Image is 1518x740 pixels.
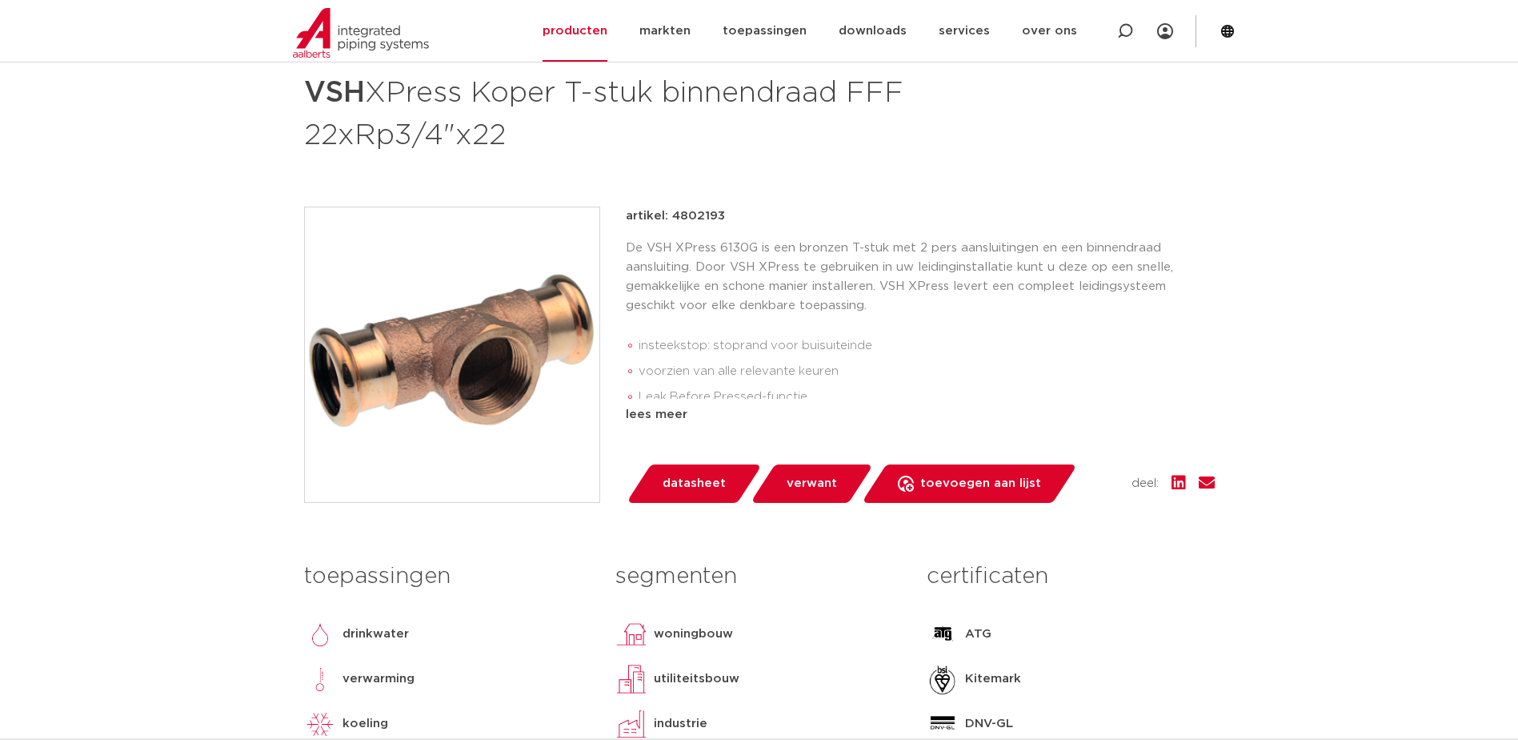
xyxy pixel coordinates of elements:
img: Product Image for VSH XPress Koper T-stuk binnendraad FFF 22xRp3/4"x22 [305,207,599,502]
p: artikel: 4802193 [626,207,725,226]
p: industrie [654,714,707,734]
img: ATG [927,618,959,650]
img: koeling [304,708,336,740]
a: datasheet [626,465,762,503]
p: De VSH XPress 6130G is een bronzen T-stuk met 2 pers aansluitingen en een binnendraad aansluiting... [626,239,1215,316]
strong: VSH [304,78,365,107]
p: verwarming [342,670,415,689]
p: DNV-GL [965,714,1013,734]
p: utiliteitsbouw [654,670,739,689]
img: industrie [615,708,647,740]
h3: certificaten [927,561,1214,593]
img: drinkwater [304,618,336,650]
h3: segmenten [615,561,903,593]
p: koeling [342,714,388,734]
img: DNV-GL [927,708,959,740]
li: insteekstop: stoprand voor buisuiteinde [639,333,1215,359]
li: voorzien van alle relevante keuren [639,359,1215,384]
span: toevoegen aan lijst [920,471,1041,497]
li: Leak Before Pressed-functie [639,384,1215,410]
span: datasheet [663,471,726,497]
div: lees meer [626,405,1215,424]
img: woningbouw [615,618,647,650]
span: verwant [787,471,837,497]
h1: XPress Koper T-stuk binnendraad FFF 22xRp3/4"x22 [304,69,905,155]
span: deel: [1131,474,1159,493]
img: utiliteitsbouw [615,663,647,695]
p: ATG [965,625,991,644]
h3: toepassingen [304,561,591,593]
p: woningbouw [654,625,733,644]
a: verwant [750,465,873,503]
img: Kitemark [927,663,959,695]
img: verwarming [304,663,336,695]
p: Kitemark [965,670,1021,689]
p: drinkwater [342,625,409,644]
